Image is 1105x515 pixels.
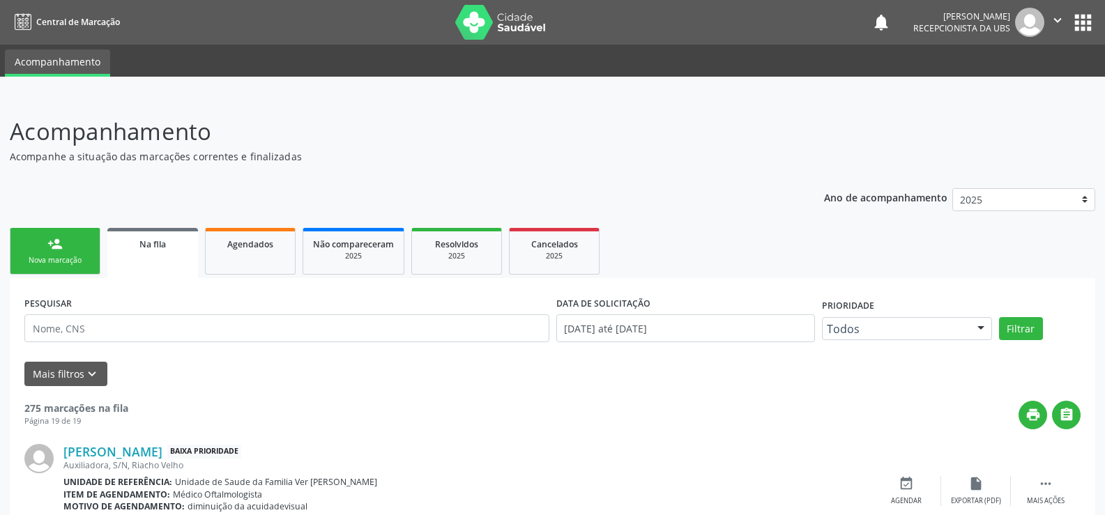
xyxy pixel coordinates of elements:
div: [PERSON_NAME] [913,10,1010,22]
i:  [1050,13,1065,28]
button: Mais filtroskeyboard_arrow_down [24,362,107,386]
span: diminuição da acuidadevisual [188,500,307,512]
div: 2025 [313,251,394,261]
strong: 275 marcações na fila [24,401,128,415]
img: img [24,444,54,473]
button: print [1019,401,1047,429]
p: Ano de acompanhamento [824,188,947,206]
button: notifications [871,13,891,32]
a: [PERSON_NAME] [63,444,162,459]
input: Selecione um intervalo [556,314,815,342]
span: Central de Marcação [36,16,120,28]
span: Unidade de Saude da Familia Ver [PERSON_NAME] [175,476,377,488]
i: insert_drive_file [968,476,984,491]
button:  [1052,401,1081,429]
span: Todos [827,322,963,336]
i: print [1026,407,1041,422]
span: Baixa Prioridade [167,445,241,459]
div: Agendar [891,496,922,506]
a: Acompanhamento [5,49,110,77]
i:  [1038,476,1053,491]
label: DATA DE SOLICITAÇÃO [556,293,650,314]
span: Agendados [227,238,273,250]
span: Recepcionista da UBS [913,22,1010,34]
span: Não compareceram [313,238,394,250]
span: Cancelados [531,238,578,250]
label: Prioridade [822,295,874,317]
div: 2025 [422,251,491,261]
a: Central de Marcação [10,10,120,33]
div: 2025 [519,251,589,261]
button: apps [1071,10,1095,35]
label: PESQUISAR [24,293,72,314]
div: Mais ações [1027,496,1065,506]
input: Nome, CNS [24,314,549,342]
div: Nova marcação [20,255,90,266]
p: Acompanhamento [10,114,770,149]
img: img [1015,8,1044,37]
b: Unidade de referência: [63,476,172,488]
div: Página 19 de 19 [24,415,128,427]
button:  [1044,8,1071,37]
i: keyboard_arrow_down [84,367,100,382]
i: event_available [899,476,914,491]
b: Motivo de agendamento: [63,500,185,512]
b: Item de agendamento: [63,489,170,500]
span: Médico Oftalmologista [173,489,262,500]
div: Auxiliadora, S/N, Riacho Velho [63,459,871,471]
div: Exportar (PDF) [951,496,1001,506]
span: Resolvidos [435,238,478,250]
p: Acompanhe a situação das marcações correntes e finalizadas [10,149,770,164]
i:  [1059,407,1074,422]
span: Na fila [139,238,166,250]
div: person_add [47,236,63,252]
button: Filtrar [999,317,1043,341]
